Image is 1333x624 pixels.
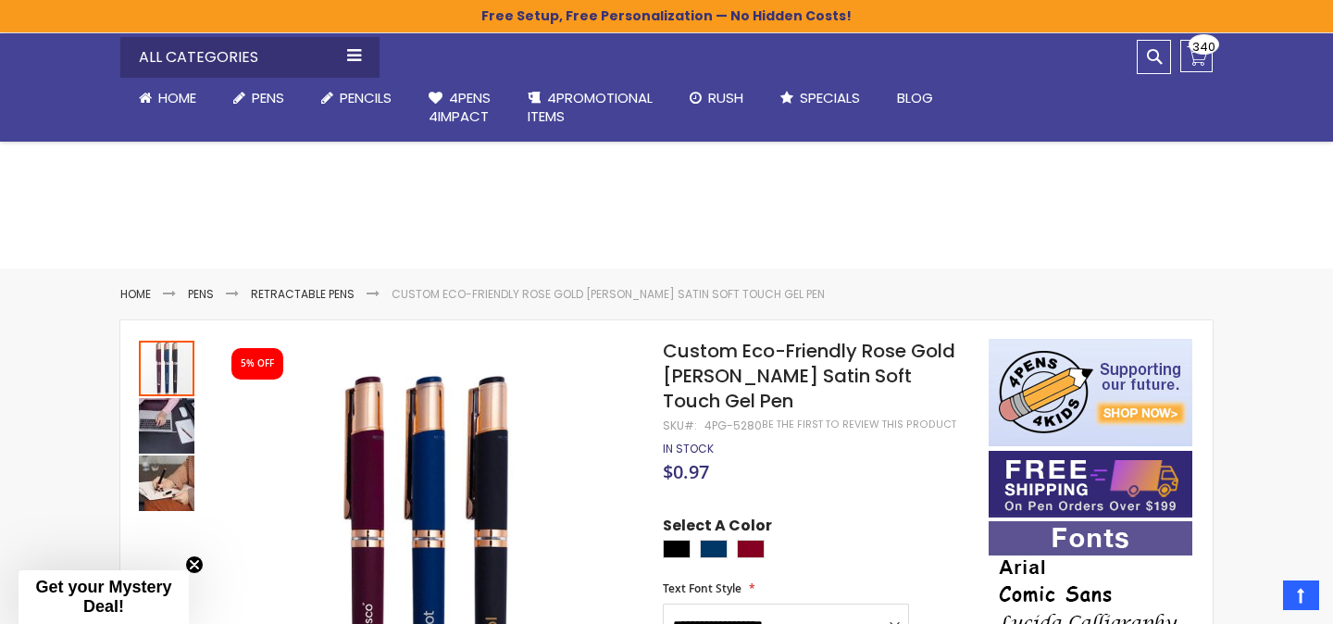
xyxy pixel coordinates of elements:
[303,78,410,119] a: Pencils
[878,78,952,119] a: Blog
[663,516,772,541] span: Select A Color
[340,88,392,107] span: Pencils
[1180,574,1333,624] iframe: Google Customer Reviews
[139,339,196,396] div: Custom Eco-Friendly Rose Gold Earl Satin Soft Touch Gel Pen
[35,578,171,616] span: Get your Mystery Deal!
[897,88,933,107] span: Blog
[663,580,741,596] span: Text Font Style
[185,555,204,574] button: Close teaser
[139,454,194,511] div: Custom Eco-Friendly Rose Gold Earl Satin Soft Touch Gel Pen
[989,339,1192,446] img: 4pens 4 kids
[139,456,194,511] img: Custom Eco-Friendly Rose Gold Earl Satin Soft Touch Gel Pen
[708,88,743,107] span: Rush
[120,78,215,119] a: Home
[663,441,714,456] span: In stock
[251,286,355,302] a: Retractable Pens
[188,286,214,302] a: Pens
[252,88,284,107] span: Pens
[663,418,697,433] strong: SKU
[139,398,194,454] img: Custom Eco-Friendly Rose Gold Earl Satin Soft Touch Gel Pen
[139,396,196,454] div: Custom Eco-Friendly Rose Gold Earl Satin Soft Touch Gel Pen
[120,37,380,78] div: All Categories
[19,570,189,624] div: Get your Mystery Deal!Close teaser
[671,78,762,119] a: Rush
[158,88,196,107] span: Home
[704,418,762,433] div: 4PG-5280
[509,78,671,138] a: 4PROMOTIONALITEMS
[663,459,709,484] span: $0.97
[241,357,274,370] div: 5% OFF
[1192,38,1215,56] span: 340
[663,338,955,414] span: Custom Eco-Friendly Rose Gold [PERSON_NAME] Satin Soft Touch Gel Pen
[429,88,491,126] span: 4Pens 4impact
[663,442,714,456] div: Availability
[663,540,691,558] div: Black
[120,286,151,302] a: Home
[800,88,860,107] span: Specials
[1180,40,1213,72] a: 340
[528,88,653,126] span: 4PROMOTIONAL ITEMS
[762,78,878,119] a: Specials
[392,287,825,302] li: Custom Eco-Friendly Rose Gold [PERSON_NAME] Satin Soft Touch Gel Pen
[989,451,1192,518] img: Free shipping on orders over $199
[700,540,728,558] div: Navy Blue
[737,540,765,558] div: Burgundy
[762,418,956,431] a: Be the first to review this product
[410,78,509,138] a: 4Pens4impact
[215,78,303,119] a: Pens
